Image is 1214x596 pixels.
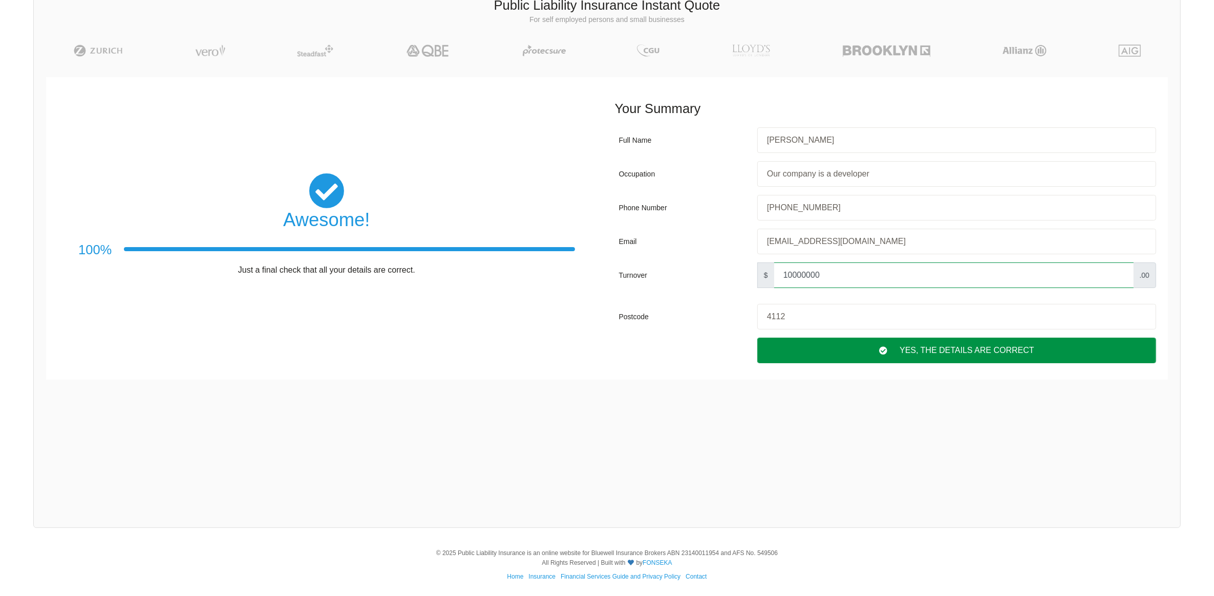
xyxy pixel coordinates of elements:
div: Yes, The Details are correct [757,338,1156,363]
input: Your turnover [774,262,1134,288]
input: Your phone number, eg: +61xxxxxxxxxx / 0xxxxxxxxx [757,195,1156,220]
h3: Your Summary [615,100,1161,118]
img: Allianz | Public Liability Insurance [997,45,1052,57]
img: CGU | Public Liability Insurance [633,45,664,57]
img: Zurich | Public Liability Insurance [69,45,127,57]
input: Your email [757,229,1156,254]
h3: 100% [78,241,112,259]
img: QBE | Public Liability Insurance [400,45,456,57]
div: Turnover [619,262,753,288]
img: Vero | Public Liability Insurance [190,45,230,57]
input: Your first and last names [757,127,1156,153]
div: Postcode [619,304,753,329]
h2: Awesome! [78,209,575,231]
img: LLOYD's | Public Liability Insurance [727,45,776,57]
img: AIG | Public Liability Insurance [1115,45,1145,57]
span: $ [757,262,775,288]
div: Phone Number [619,195,753,220]
input: Your occupation [757,161,1156,187]
a: Home [507,573,523,580]
div: Occupation [619,161,753,187]
img: Protecsure | Public Liability Insurance [519,45,570,57]
p: For self employed persons and small businesses [41,15,1173,25]
div: Email [619,229,753,254]
a: Insurance [528,573,556,580]
span: .00 [1133,262,1156,288]
p: Just a final check that all your details are correct. [78,264,575,276]
img: Brooklyn | Public Liability Insurance [839,45,934,57]
a: FONSEKA [643,559,672,566]
div: Full Name [619,127,753,153]
img: Steadfast | Public Liability Insurance [293,45,338,57]
input: Your postcode [757,304,1156,329]
a: Financial Services Guide and Privacy Policy [561,573,680,580]
a: Contact [686,573,707,580]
